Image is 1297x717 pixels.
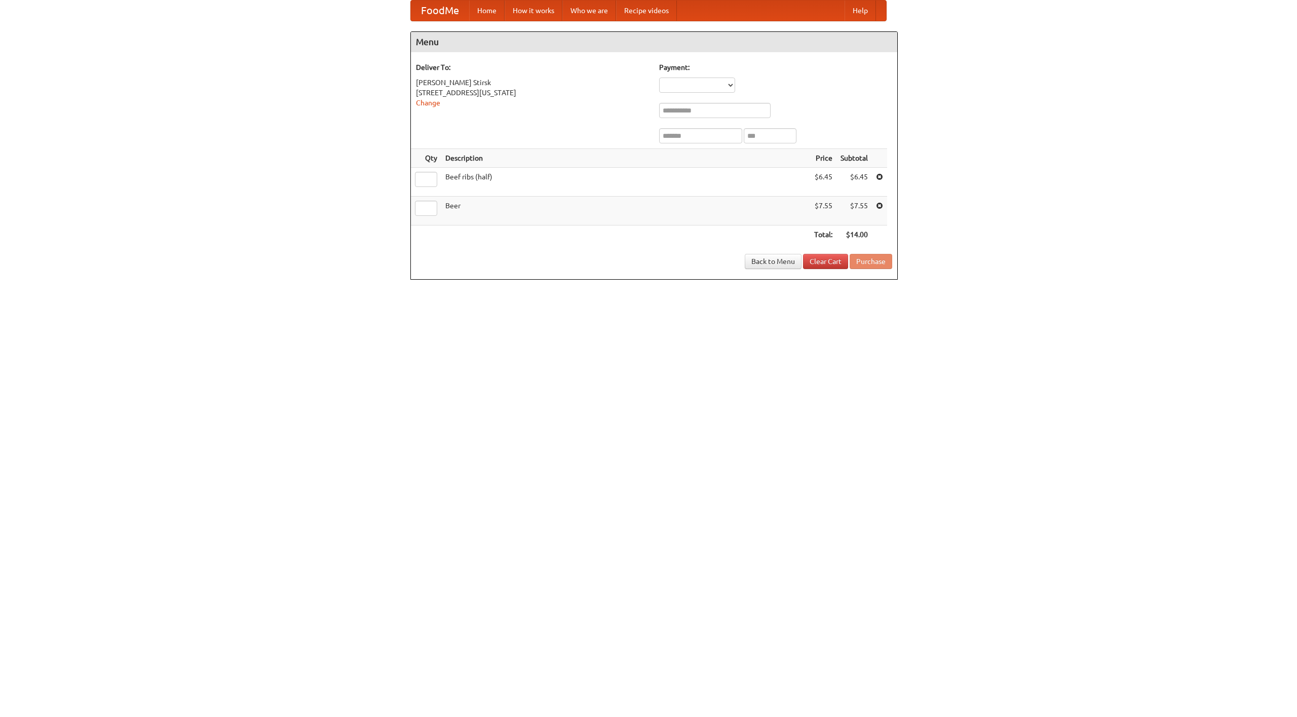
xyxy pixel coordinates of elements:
a: Home [469,1,505,21]
th: Subtotal [836,149,872,168]
td: $7.55 [836,197,872,225]
th: Price [810,149,836,168]
a: Who we are [562,1,616,21]
div: [PERSON_NAME] Stirsk [416,78,649,88]
td: $6.45 [836,168,872,197]
button: Purchase [850,254,892,269]
a: How it works [505,1,562,21]
h4: Menu [411,32,897,52]
a: Help [845,1,876,21]
a: Change [416,99,440,107]
td: Beef ribs (half) [441,168,810,197]
th: Qty [411,149,441,168]
td: Beer [441,197,810,225]
div: [STREET_ADDRESS][US_STATE] [416,88,649,98]
a: FoodMe [411,1,469,21]
th: $14.00 [836,225,872,244]
td: $6.45 [810,168,836,197]
a: Recipe videos [616,1,677,21]
th: Description [441,149,810,168]
h5: Deliver To: [416,62,649,72]
a: Back to Menu [745,254,802,269]
a: Clear Cart [803,254,848,269]
h5: Payment: [659,62,892,72]
th: Total: [810,225,836,244]
td: $7.55 [810,197,836,225]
